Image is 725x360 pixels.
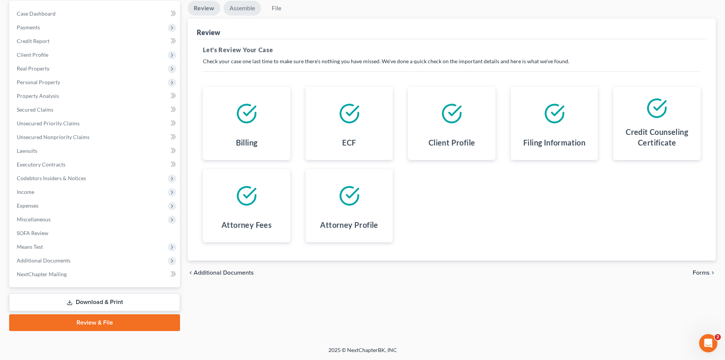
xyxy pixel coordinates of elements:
[223,1,261,16] a: Assemble
[17,79,60,85] span: Personal Property
[17,65,49,72] span: Real Property
[17,257,70,264] span: Additional Documents
[11,158,180,171] a: Executory Contracts
[320,219,378,230] h4: Attorney Profile
[221,219,272,230] h4: Attorney Fees
[17,147,37,154] span: Lawsuits
[194,270,254,276] span: Additional Documents
[17,38,49,44] span: Credit Report
[264,1,288,16] a: File
[17,271,67,277] span: NextChapter Mailing
[17,93,59,99] span: Property Analysis
[11,89,180,103] a: Property Analysis
[342,137,356,148] h4: ECF
[715,334,721,340] span: 2
[699,334,717,352] iframe: Intercom live chat
[17,120,80,126] span: Unsecured Priority Claims
[188,270,194,276] i: chevron_left
[710,270,716,276] i: chevron_right
[9,314,180,331] a: Review & File
[236,137,258,148] h4: Billing
[11,117,180,130] a: Unsecured Priority Claims
[203,58,701,65] p: Check your case one last time to make sure there's nothing you have missed. We've done a quick ch...
[523,137,585,148] h4: Filing Information
[17,51,48,58] span: Client Profile
[17,24,40,30] span: Payments
[188,270,254,276] a: chevron_left Additional Documents
[17,175,86,181] span: Codebtors Insiders & Notices
[17,216,51,222] span: Miscellaneous
[203,45,701,54] h5: Let's Review Your Case
[429,137,475,148] h4: Client Profile
[17,189,34,195] span: Income
[11,34,180,48] a: Credit Report
[9,293,180,311] a: Download & Print
[146,346,580,360] div: 2025 © NextChapterBK, INC
[693,270,716,276] button: Forms chevron_right
[11,226,180,240] a: SOFA Review
[11,144,180,158] a: Lawsuits
[17,230,48,236] span: SOFA Review
[619,126,695,148] h4: Credit Counseling Certificate
[17,161,65,168] span: Executory Contracts
[17,106,53,113] span: Secured Claims
[693,270,710,276] span: Forms
[17,243,43,250] span: Means Test
[17,10,56,17] span: Case Dashboard
[17,202,38,209] span: Expenses
[188,1,220,16] a: Review
[17,134,89,140] span: Unsecured Nonpriority Claims
[11,103,180,117] a: Secured Claims
[11,7,180,21] a: Case Dashboard
[11,130,180,144] a: Unsecured Nonpriority Claims
[197,28,220,37] div: Review
[11,267,180,281] a: NextChapter Mailing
